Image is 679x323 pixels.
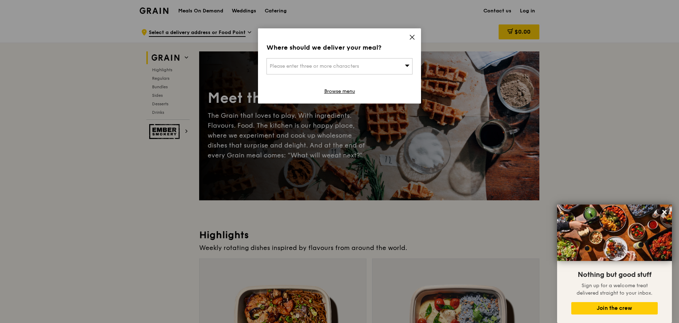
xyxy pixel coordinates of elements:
img: DSC07876-Edit02-Large.jpeg [557,205,672,261]
span: Nothing but good stuff [578,271,651,279]
span: Sign up for a welcome treat delivered straight to your inbox. [577,283,652,296]
span: Please enter three or more characters [270,63,359,69]
a: Browse menu [324,88,355,95]
button: Close [659,206,670,218]
button: Join the crew [571,302,658,314]
div: Where should we deliver your meal? [266,43,413,52]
